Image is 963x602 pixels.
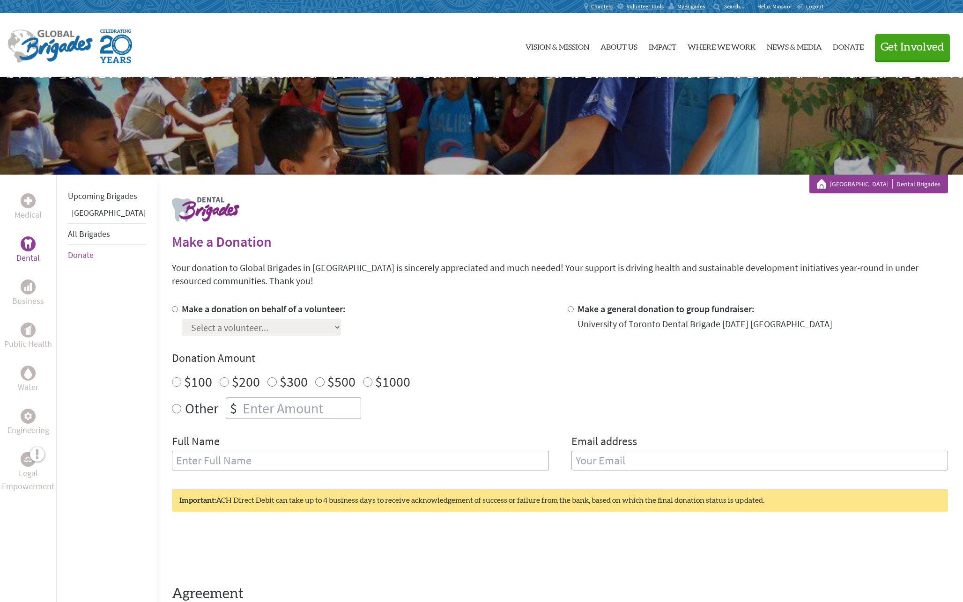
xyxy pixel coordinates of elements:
[830,179,893,189] a: [GEOGRAPHIC_DATA]
[68,250,94,260] a: Donate
[18,366,38,394] a: WaterWater
[688,21,756,70] a: Where We Work
[24,367,32,378] img: Water
[280,373,308,390] label: $300
[68,223,146,245] li: All Brigades
[179,497,216,504] strong: Important:
[2,467,54,493] p: Legal Empowerment
[817,179,941,189] div: Dental Brigades
[172,434,220,451] label: Full Name
[649,21,676,70] a: Impact
[806,3,823,10] span: Logout
[16,251,40,264] p: Dental
[21,409,36,424] div: Engineering
[24,283,32,291] img: Business
[591,3,613,10] span: Chapters
[627,3,664,10] span: Volunteer Tools
[16,236,40,264] a: DentalDental
[796,3,823,10] a: Logout
[172,489,948,512] div: ACH Direct Debit can take up to 4 business days to receive acknowledgement of success or failure ...
[21,366,36,381] div: Water
[526,21,589,70] a: Vision & Mission
[7,409,49,437] a: EngineeringEngineering
[68,228,110,239] a: All Brigades
[172,351,948,366] h4: Donation Amount
[677,3,705,10] span: MyBrigades
[72,207,146,218] a: [GEOGRAPHIC_DATA]
[18,381,38,394] p: Water
[2,452,54,493] a: Legal EmpowermentLegal Empowerment
[724,3,751,10] input: Search...
[184,373,212,390] label: $100
[600,21,637,70] a: About Us
[182,303,346,315] label: Make a donation on behalf of a volunteer:
[68,191,137,201] a: Upcoming Brigades
[24,239,32,248] img: Dental
[21,279,36,294] div: Business
[68,245,146,265] li: Donate
[21,193,36,208] div: Medical
[172,197,239,222] img: logo-dental.png
[68,186,146,206] li: Upcoming Brigades
[172,530,314,567] iframe: reCAPTCHA
[757,3,796,10] p: Hello, Minsoo!
[172,451,549,470] input: Enter Full Name
[241,398,361,418] input: Enter Amount
[12,294,44,308] p: Business
[24,412,32,420] img: Engineering
[578,317,832,330] div: University of Toronto Dental Brigade [DATE] [GEOGRAPHIC_DATA]
[875,34,950,60] button: Get Involved
[21,236,36,251] div: Dental
[4,338,52,351] p: Public Health
[232,373,260,390] label: $200
[21,452,36,467] div: Legal Empowerment
[100,29,132,63] img: Global Brigades Celebrating 20 Years
[12,279,44,308] a: BusinessBusiness
[172,233,948,250] h2: Make a Donation
[4,323,52,351] a: Public HealthPublic Health
[21,323,36,338] div: Public Health
[24,325,32,335] img: Public Health
[578,303,755,315] label: Make a general donation to group fundraiser:
[7,29,93,63] img: Global Brigades Logo
[571,434,637,451] label: Email address
[571,451,948,470] input: Your Email
[15,208,42,221] p: Medical
[226,398,241,418] div: $
[375,373,410,390] label: $1000
[172,261,948,287] p: Your donation to Global Brigades in [GEOGRAPHIC_DATA] is sincerely appreciated and much needed! Y...
[881,42,944,53] span: Get Involved
[7,424,49,437] p: Engineering
[185,397,218,419] label: Other
[833,21,864,70] a: Donate
[24,456,32,462] img: Legal Empowerment
[68,206,146,223] li: Panama
[24,197,32,205] img: Medical
[327,373,356,390] label: $500
[15,193,42,221] a: MedicalMedical
[767,21,822,70] a: News & Media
